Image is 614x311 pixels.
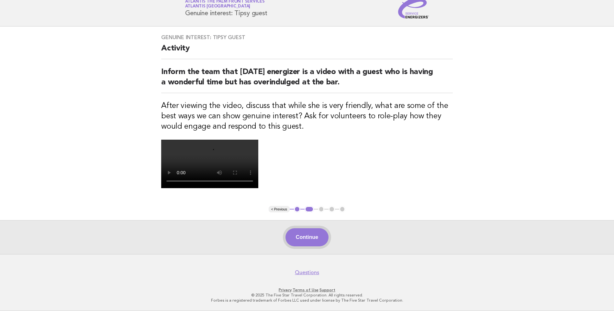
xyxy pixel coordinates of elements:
button: 1 [294,206,300,212]
a: Questions [295,269,319,276]
h3: After viewing the video, discuss that while she is very friendly, what are some of the best ways ... [161,101,453,132]
a: Support [319,288,335,292]
p: Forbes is a registered trademark of Forbes LLC used under license by The Five Star Travel Corpora... [109,298,505,303]
h2: Inform the team that [DATE] energizer is a video with a guest who is having a wonderful time but ... [161,67,453,93]
p: © 2025 The Five Star Travel Corporation. All rights reserved. [109,293,505,298]
button: 2 [305,206,314,212]
a: Privacy [279,288,292,292]
p: · · [109,287,505,293]
a: Terms of Use [293,288,318,292]
button: < Previous [269,206,290,212]
h3: Genuine interest: Tipsy guest [161,34,453,41]
h2: Activity [161,43,453,59]
button: Continue [285,228,329,246]
span: Atlantis [GEOGRAPHIC_DATA] [185,5,251,9]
